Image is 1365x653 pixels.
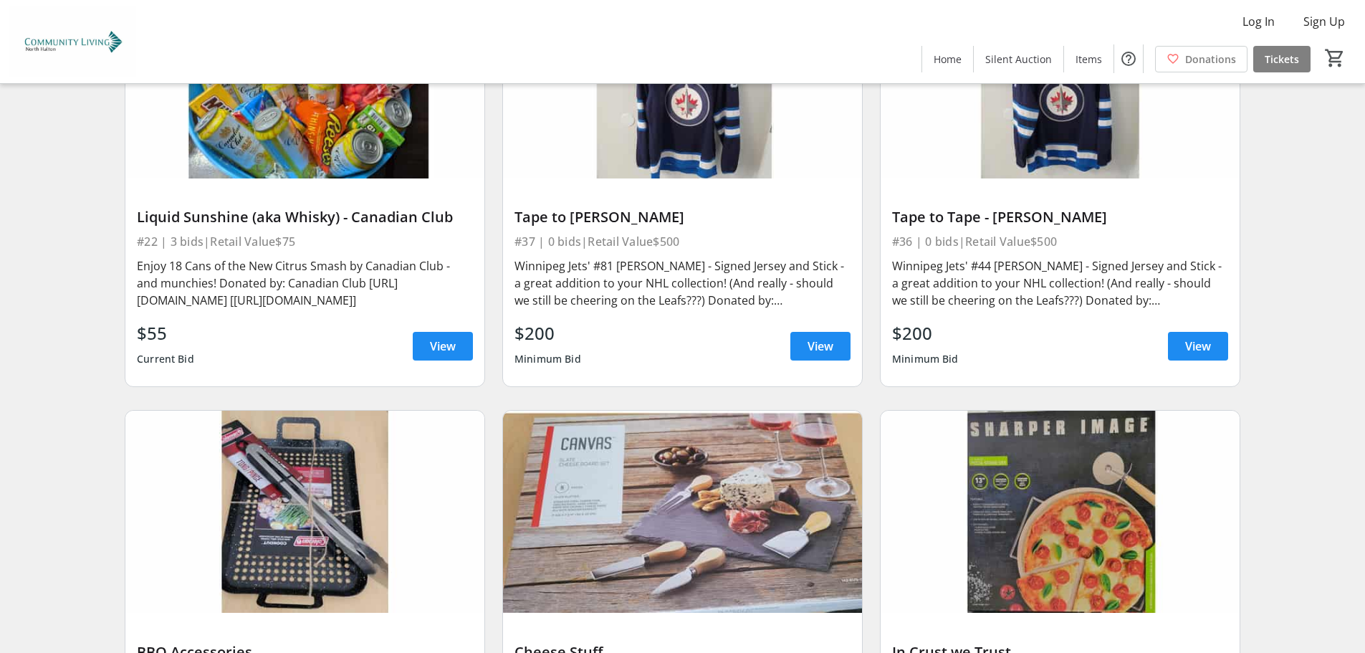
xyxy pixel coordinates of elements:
div: Liquid Sunshine (aka Whisky) - Canadian Club [137,209,473,226]
div: #36 | 0 bids | Retail Value $500 [892,232,1228,252]
span: View [430,338,456,355]
button: Help [1114,44,1143,73]
div: Tape to Tape - [PERSON_NAME] [892,209,1228,226]
div: Minimum Bid [892,346,959,372]
span: Items [1076,52,1102,67]
a: Items [1064,46,1113,72]
button: Sign Up [1292,10,1356,33]
a: Home [922,46,973,72]
a: View [413,332,473,361]
div: $200 [892,320,959,346]
div: Tape to [PERSON_NAME] [514,209,851,226]
div: #37 | 0 bids | Retail Value $500 [514,232,851,252]
span: Donations [1185,52,1236,67]
span: Sign Up [1303,13,1345,30]
div: $55 [137,320,194,346]
span: View [1185,338,1211,355]
img: Community Living North Halton's Logo [9,6,136,77]
div: Minimum Bid [514,346,581,372]
button: Cart [1322,45,1348,71]
span: Log In [1242,13,1275,30]
div: #22 | 3 bids | Retail Value $75 [137,232,473,252]
a: Donations [1155,46,1247,72]
span: Silent Auction [985,52,1052,67]
img: Cheese Stuff [503,411,862,613]
span: View [808,338,833,355]
button: Log In [1231,10,1286,33]
span: Home [934,52,962,67]
img: In Crust we Trust [881,411,1240,613]
img: BBQ Accessories [125,411,484,613]
a: Silent Auction [974,46,1063,72]
div: Enjoy 18 Cans of the New Citrus Smash by Canadian Club - and munchies! Donated by: Canadian Club ... [137,257,473,309]
div: $200 [514,320,581,346]
a: View [790,332,851,361]
div: Current Bid [137,346,194,372]
div: Winnipeg Jets' #81 [PERSON_NAME] - Signed Jersey and Stick - a great addition to your NHL collect... [514,257,851,309]
span: Tickets [1265,52,1299,67]
a: View [1168,332,1228,361]
div: Winnipeg Jets' #44 [PERSON_NAME] - Signed Jersey and Stick - a great addition to your NHL collect... [892,257,1228,309]
a: Tickets [1253,46,1311,72]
